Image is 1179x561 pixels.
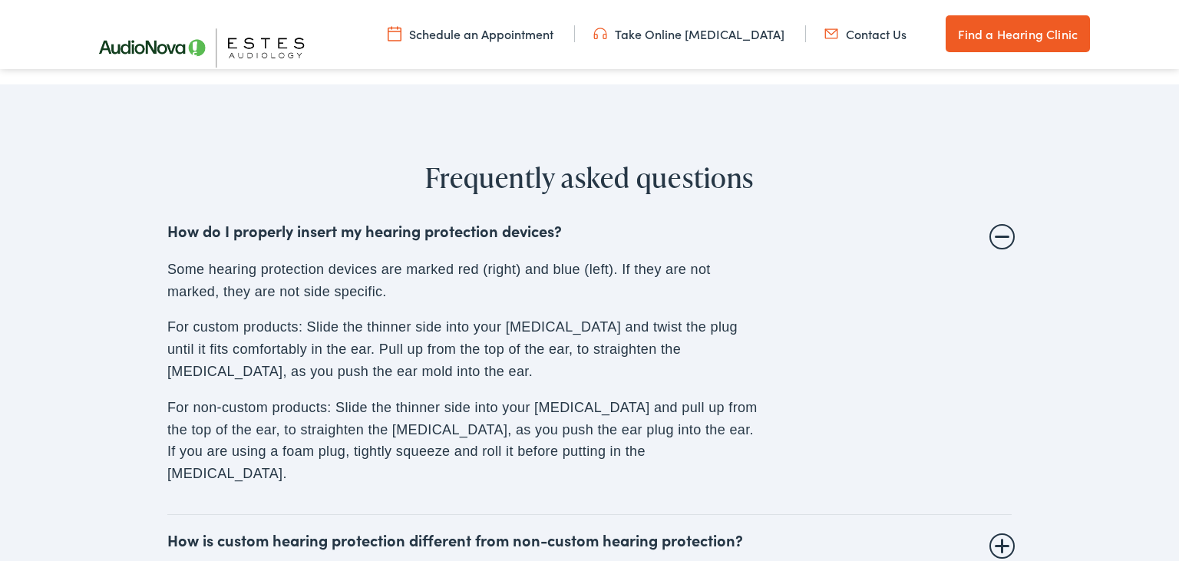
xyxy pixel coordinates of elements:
[167,221,1012,239] summary: How do I properly insert my hearing protection devices?
[593,25,607,42] img: utility icon
[824,25,838,42] img: utility icon
[824,25,907,42] a: Contact Us
[47,161,1131,194] h2: Frequently asked questions
[167,397,758,485] p: For non-custom products: Slide the thinner side into your [MEDICAL_DATA] and pull up from the top...
[388,25,401,42] img: utility icon
[167,259,758,303] p: Some hearing protection devices are marked red (right) and blue (left). If they are not marked, t...
[946,15,1090,52] a: Find a Hearing Clinic
[388,25,553,42] a: Schedule an Appointment
[593,25,784,42] a: Take Online [MEDICAL_DATA]
[167,530,1012,549] summary: How is custom hearing protection different from non-custom hearing protection?
[167,316,758,382] p: For custom products: Slide the thinner side into your [MEDICAL_DATA] and twist the plug until it ...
